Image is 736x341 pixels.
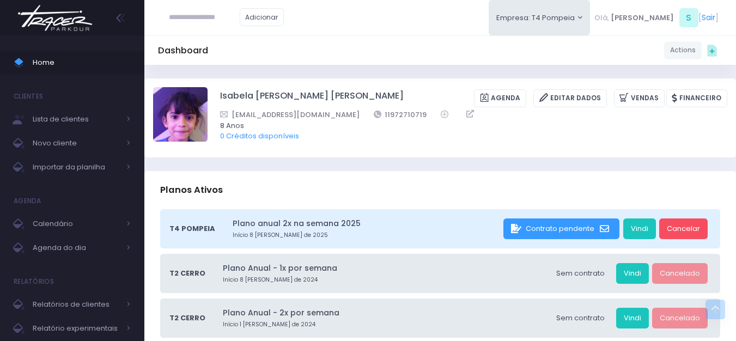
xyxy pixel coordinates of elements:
span: Lista de clientes [33,112,120,126]
a: Cancelar [659,218,708,239]
h4: Agenda [14,190,41,212]
div: Sem contrato [549,308,612,328]
a: Financeiro [666,89,727,107]
a: Adicionar [240,8,284,26]
span: [PERSON_NAME] [611,13,674,23]
small: Início 1 [PERSON_NAME] de 2024 [223,320,545,329]
h5: Dashboard [158,45,208,56]
h4: Relatórios [14,271,54,293]
span: Novo cliente [33,136,120,150]
a: Plano anual 2x na semana 2025 [233,218,500,229]
span: Relatórios de clientes [33,297,120,312]
h3: Planos Ativos [160,174,223,205]
a: Plano Anual - 1x por semana [223,263,545,274]
a: Vindi [623,218,656,239]
small: Início 8 [PERSON_NAME] de 2025 [233,231,500,240]
span: Home [33,56,131,70]
a: Isabela [PERSON_NAME] [PERSON_NAME] [220,89,404,107]
a: Agenda [474,89,526,107]
span: T2 Cerro [169,313,205,324]
span: Agenda do dia [33,241,120,255]
span: T4 Pompeia [169,223,215,234]
a: 0 Créditos disponíveis [220,131,299,141]
a: Vindi [616,308,649,328]
a: Vendas [614,89,665,107]
span: T2 Cerro [169,268,205,279]
span: 8 Anos [220,120,713,131]
span: S [679,8,698,27]
a: Plano Anual - 2x por semana [223,307,545,319]
span: Olá, [594,13,609,23]
small: Início 8 [PERSON_NAME] de 2024 [223,276,545,284]
a: Actions [664,41,702,59]
div: Sem contrato [549,263,612,284]
div: [ ] [590,5,722,30]
a: 11972710719 [374,109,427,120]
a: Sair [702,12,715,23]
span: Relatório experimentais [33,321,120,336]
a: [EMAIL_ADDRESS][DOMAIN_NAME] [220,109,360,120]
h4: Clientes [14,86,43,107]
a: Editar Dados [533,89,607,107]
img: Isabela dela plata souza [153,87,208,142]
a: Vindi [616,263,649,284]
span: Importar da planilha [33,160,120,174]
span: Contrato pendente [526,223,594,234]
span: Calendário [33,217,120,231]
